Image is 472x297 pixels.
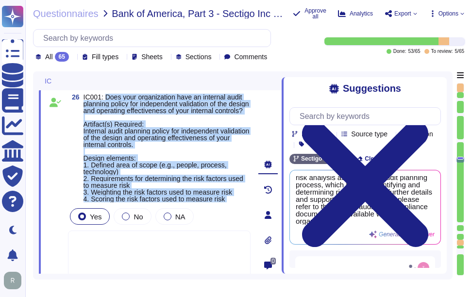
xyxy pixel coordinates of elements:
input: Search by keywords [295,108,440,125]
span: 53 / 65 [408,49,420,54]
span: Sheets [141,53,163,60]
span: IC [45,78,51,84]
div: 65 [55,52,69,62]
button: Approve all [293,8,326,19]
input: Search by keywords [38,30,270,47]
span: 5 / 65 [455,49,464,54]
span: To review: [431,49,453,54]
span: Approve all [304,8,326,19]
span: No [134,213,143,221]
span: Comments [234,53,267,60]
span: 26 [68,94,80,100]
span: All [45,53,53,60]
span: Export [394,11,411,16]
button: Analytics [338,10,373,17]
span: IC001: Does your organization have an internal audit planning policy for independent validation o... [84,93,250,203]
span: Questionnaires [33,9,99,18]
span: Done: [393,49,406,54]
span: Sections [185,53,212,60]
span: Bank of America, Part 3 - Sectigo Inc BPQ Self Perform [112,9,285,18]
button: user [2,270,28,291]
span: Analytics [350,11,373,16]
span: 0 [270,258,276,264]
img: user [4,272,21,289]
span: Fill types [92,53,118,60]
img: user [418,262,429,274]
span: Options [438,11,458,16]
span: NA [175,213,185,221]
span: Yes [90,213,101,221]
